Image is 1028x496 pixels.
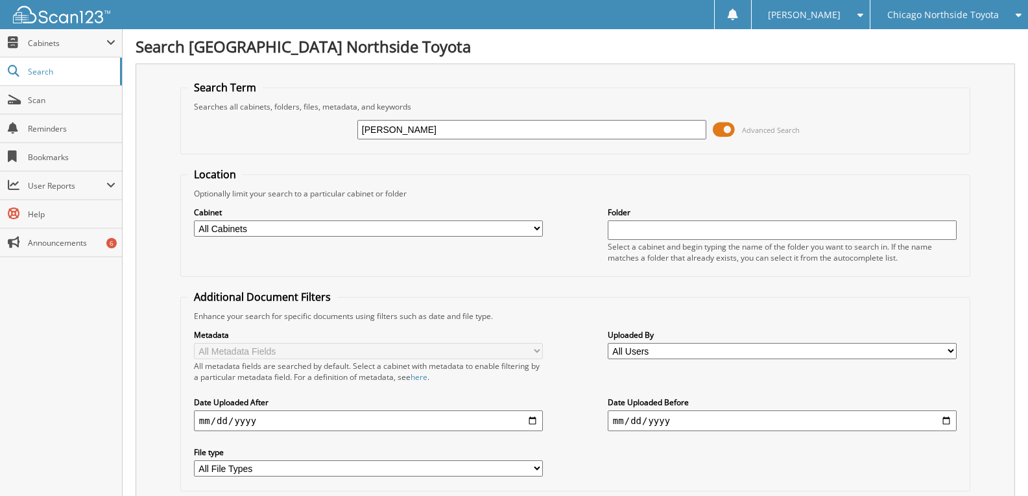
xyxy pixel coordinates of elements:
legend: Search Term [187,80,263,95]
span: Cabinets [28,38,106,49]
span: Chicago Northside Toyota [887,11,999,19]
label: Date Uploaded Before [608,397,957,408]
label: Cabinet [194,207,543,218]
input: end [608,410,957,431]
span: Announcements [28,237,115,248]
legend: Location [187,167,243,182]
h1: Search [GEOGRAPHIC_DATA] Northside Toyota [136,36,1015,57]
div: Searches all cabinets, folders, files, metadata, and keywords [187,101,963,112]
span: Bookmarks [28,152,115,163]
legend: Additional Document Filters [187,290,337,304]
div: Enhance your search for specific documents using filters such as date and file type. [187,311,963,322]
label: Folder [608,207,957,218]
div: Select a cabinet and begin typing the name of the folder you want to search in. If the name match... [608,241,957,263]
span: Advanced Search [742,125,800,135]
div: 6 [106,238,117,248]
span: Reminders [28,123,115,134]
iframe: Chat Widget [963,434,1028,496]
span: [PERSON_NAME] [768,11,841,19]
label: Uploaded By [608,329,957,340]
label: File type [194,447,543,458]
div: All metadata fields are searched by default. Select a cabinet with metadata to enable filtering b... [194,360,543,383]
label: Date Uploaded After [194,397,543,408]
span: Scan [28,95,115,106]
span: User Reports [28,180,106,191]
span: Search [28,66,114,77]
a: here [411,372,427,383]
label: Metadata [194,329,543,340]
div: Optionally limit your search to a particular cabinet or folder [187,188,963,199]
input: start [194,410,543,431]
span: Help [28,209,115,220]
img: scan123-logo-white.svg [13,6,110,23]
